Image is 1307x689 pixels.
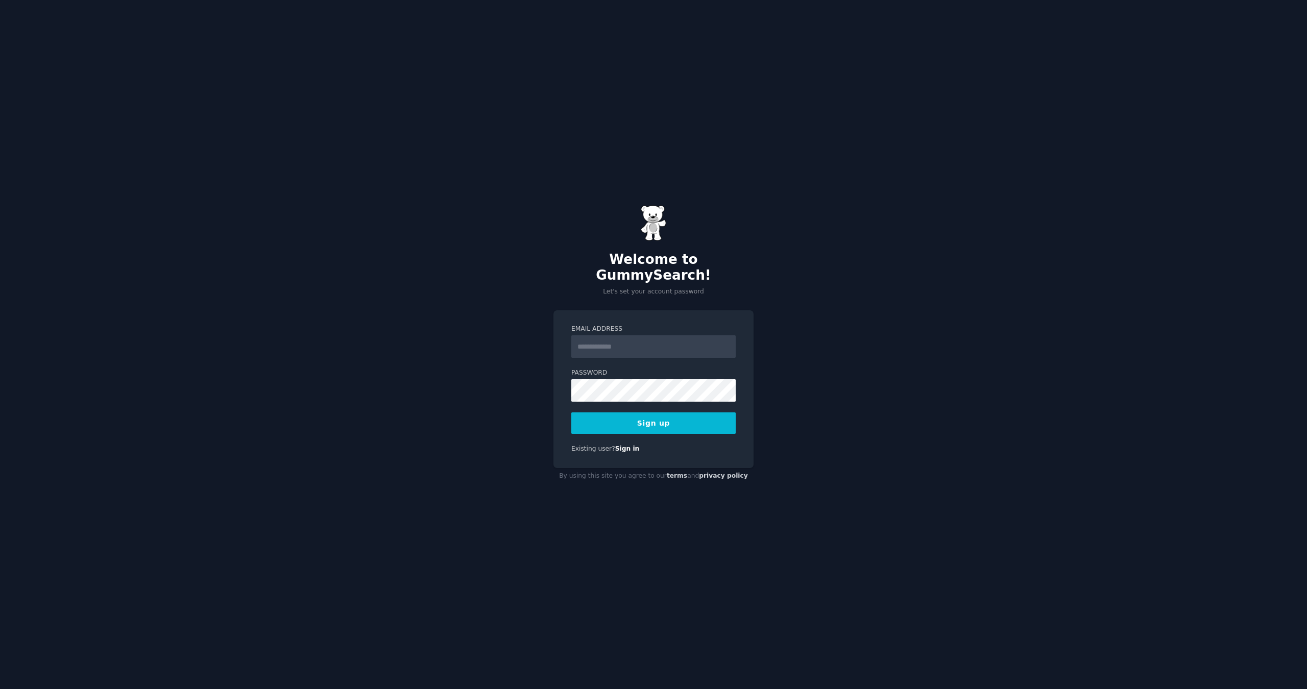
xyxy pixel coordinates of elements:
span: Existing user? [571,445,615,452]
div: By using this site you agree to our and [553,468,754,484]
a: privacy policy [699,472,748,479]
a: terms [667,472,687,479]
img: Gummy Bear [641,205,666,241]
label: Password [571,368,736,378]
label: Email Address [571,325,736,334]
button: Sign up [571,412,736,434]
a: Sign in [615,445,640,452]
p: Let's set your account password [553,287,754,297]
h2: Welcome to GummySearch! [553,252,754,284]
